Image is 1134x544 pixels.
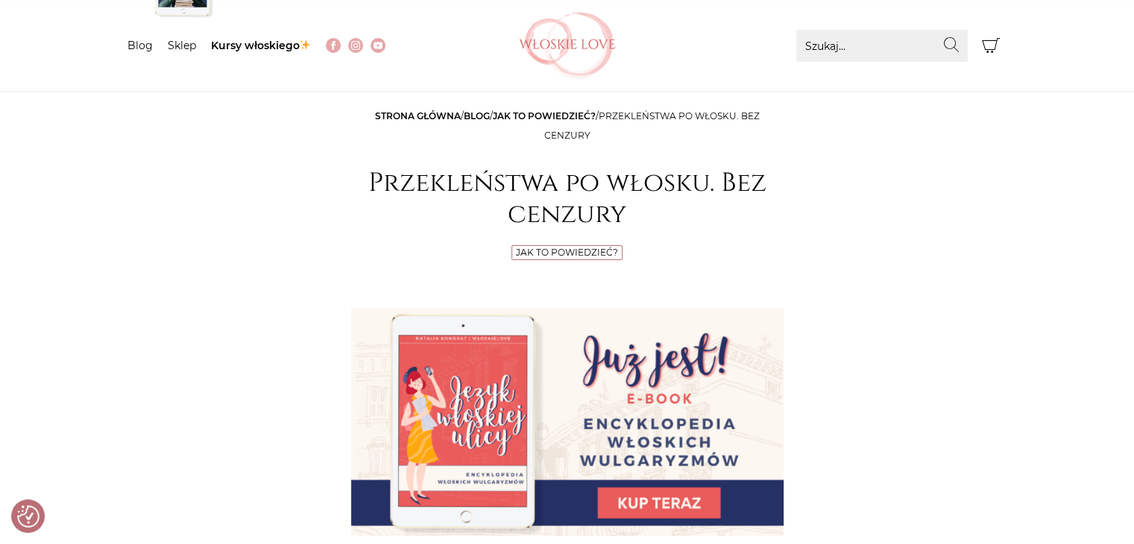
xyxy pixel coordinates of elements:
img: Włoskielove [519,12,616,79]
a: Blog [464,110,490,121]
button: Koszyk [975,30,1007,62]
span: Przekleństwa po włosku. Bez cenzury [544,110,760,141]
a: Blog [127,39,153,52]
a: Kursy włoskiego [211,39,312,52]
img: ✨ [300,39,310,50]
img: Revisit consent button [17,505,40,528]
a: Jak to powiedzieć? [493,110,596,121]
span: / / / [375,110,760,141]
h1: Przekleństwa po włosku. Bez cenzury [351,168,784,230]
a: Jak to powiedzieć? [516,247,618,258]
button: Preferencje co do zgód [17,505,40,528]
a: Strona główna [375,110,461,121]
input: Szukaj... [796,30,968,62]
a: Sklep [168,39,196,52]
